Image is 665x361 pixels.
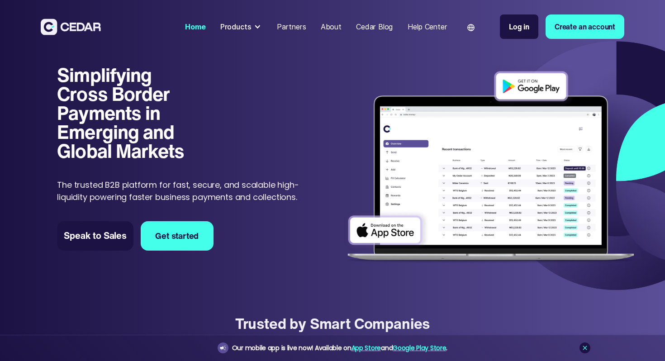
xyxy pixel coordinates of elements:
[57,179,304,203] p: The trusted B2B platform for fast, secure, and scalable high-liquidity powering faster business p...
[277,21,306,32] div: Partners
[220,21,252,32] div: Products
[57,66,205,161] h1: Simplifying Cross Border Payments in Emerging and Global Markets
[546,14,624,39] a: Create an account
[467,24,475,31] img: world icon
[509,21,529,32] div: Log in
[57,221,133,251] a: Speak to Sales
[404,17,451,37] a: Help Center
[185,21,205,32] div: Home
[181,17,209,37] a: Home
[273,17,310,37] a: Partners
[341,66,641,270] img: Dashboard of transactions
[352,17,396,37] a: Cedar Blog
[408,21,447,32] div: Help Center
[500,14,538,39] a: Log in
[217,18,266,36] div: Products
[321,21,342,32] div: About
[141,221,214,251] a: Get started
[356,21,393,32] div: Cedar Blog
[317,17,345,37] a: About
